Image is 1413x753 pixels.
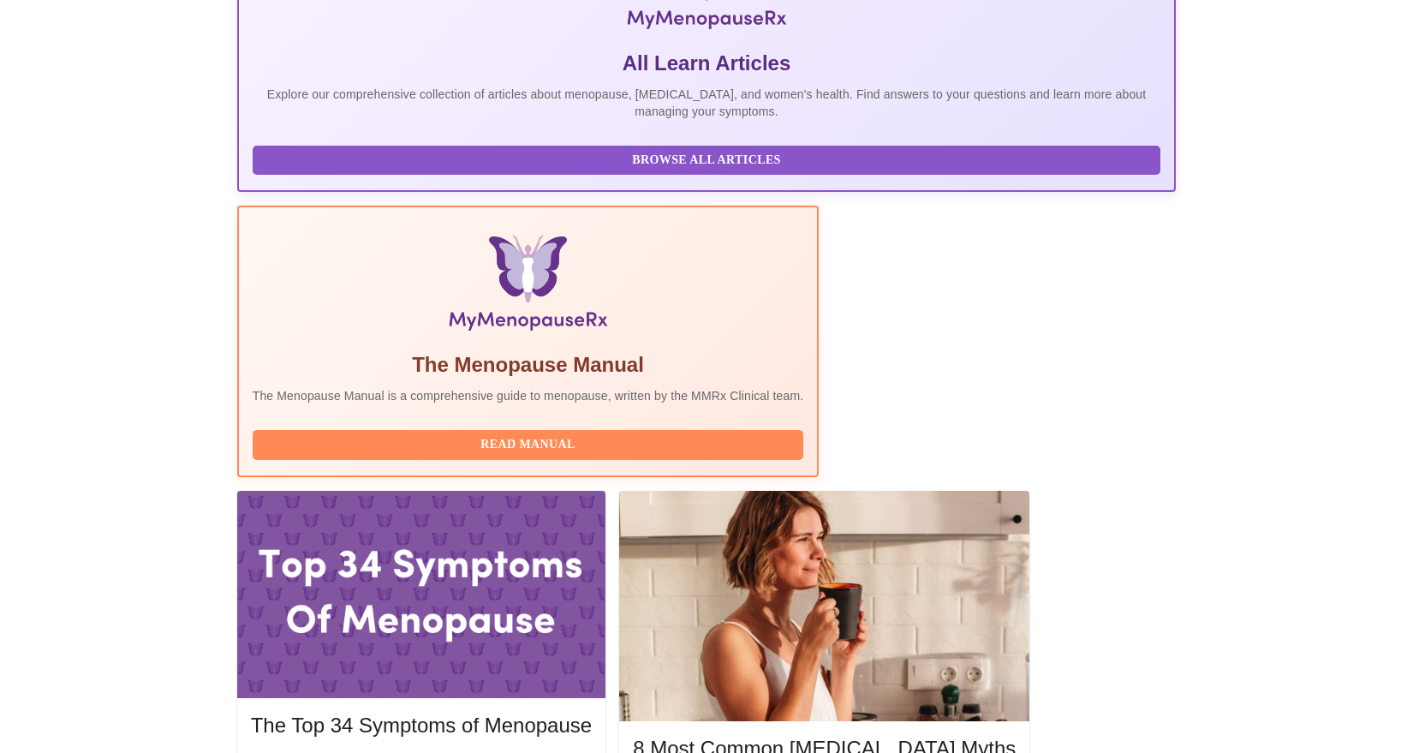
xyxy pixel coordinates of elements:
a: Browse All Articles [253,152,1166,166]
p: The Menopause Manual is a comprehensive guide to menopause, written by the MMRx Clinical team. [253,387,804,404]
p: Explore our comprehensive collection of articles about menopause, [MEDICAL_DATA], and women's hea... [253,86,1161,120]
a: Read Manual [253,436,808,451]
span: Read Manual [270,434,787,456]
span: Browse All Articles [270,150,1144,171]
button: Read Manual [253,430,804,460]
h5: The Top 34 Symptoms of Menopause [251,712,592,739]
button: Browse All Articles [253,146,1161,176]
img: Menopause Manual [340,235,716,338]
h5: All Learn Articles [253,50,1161,77]
h5: The Menopause Manual [253,351,804,379]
